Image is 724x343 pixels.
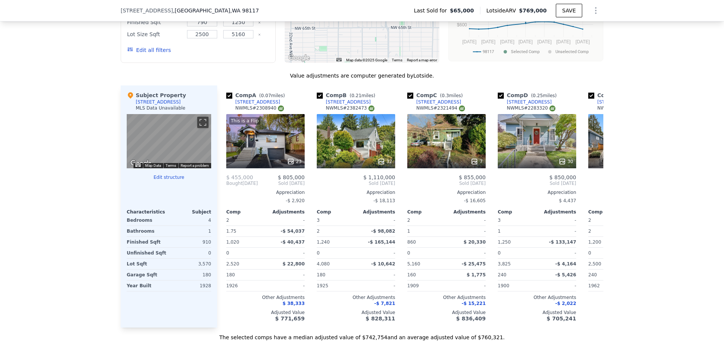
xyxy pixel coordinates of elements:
div: Appreciation [407,189,486,195]
span: Map data ©2025 Google [346,58,387,62]
span: -$ 2,022 [555,301,576,306]
a: Open this area in Google Maps (opens a new window) [129,159,153,168]
span: -$ 18,113 [373,198,395,203]
span: 2 [226,218,229,223]
span: 240 [588,272,597,277]
div: Comp [407,209,446,215]
div: [STREET_ADDRESS] [136,99,181,105]
div: The selected comps have a median adjusted value of $742,754 and an average adjusted value of $760... [121,328,603,341]
button: Clear [258,21,261,24]
span: -$ 133,147 [549,239,576,245]
div: - [357,248,395,258]
span: [STREET_ADDRESS] [121,7,173,14]
div: Appreciation [498,189,576,195]
div: [STREET_ADDRESS] [416,99,461,105]
span: $ 38,333 [282,301,305,306]
a: [STREET_ADDRESS] [498,99,552,105]
button: Edit structure [127,174,211,180]
div: 1926 [226,280,264,291]
span: , WA 98117 [230,8,259,14]
div: 3,570 [170,259,211,269]
div: 1962 [588,280,626,291]
a: Terms (opens in new tab) [166,163,176,168]
div: Adjustments [265,209,305,215]
span: $ 828,311 [366,316,395,322]
div: Appreciation [226,189,305,195]
div: MLS Data Unavailable [136,105,186,111]
div: Other Adjustments [498,294,576,300]
button: Clear [258,33,261,36]
span: $ 1,775 [467,272,486,277]
div: 1 [170,226,211,236]
span: $ 705,241 [547,316,576,322]
span: 860 [407,239,416,245]
div: Comp B [317,91,378,99]
div: Comp [317,209,356,215]
div: [STREET_ADDRESS] [326,99,371,105]
span: 1,200 [588,239,601,245]
div: Adjusted Value [498,309,576,316]
div: 4 [170,215,211,226]
span: ( miles) [528,93,560,98]
span: $ 455,000 [226,174,253,180]
span: -$ 16,605 [464,198,486,203]
span: 0.07 [261,93,271,98]
div: Comp D [498,91,560,99]
button: Toggle fullscreen view [197,117,209,128]
span: Sold [DATE] [498,180,576,186]
div: Characteristics [127,209,169,215]
text: [DATE] [575,39,590,44]
div: [STREET_ADDRESS] [235,99,280,105]
div: - [267,280,305,291]
div: Other Adjustments [588,294,667,300]
div: NWMLS # 2382473 [326,105,374,111]
button: SAVE [556,4,582,17]
div: 1 [407,226,445,236]
span: 3 [317,218,320,223]
a: Terms (opens in new tab) [392,58,402,62]
span: 240 [498,272,506,277]
div: Comp [498,209,537,215]
span: 2,500 [588,261,601,267]
span: 0 [588,250,591,256]
span: 2,520 [226,261,239,267]
div: - [357,215,395,226]
span: 0.3 [442,93,449,98]
text: [DATE] [500,39,514,44]
div: NWMLS # 2283320 [507,105,555,111]
span: -$ 4,164 [555,261,576,267]
button: Edit all filters [127,46,171,54]
span: Bought [226,180,242,186]
div: Bathrooms [127,226,167,236]
div: [STREET_ADDRESS] [507,99,552,105]
span: $ 855,000 [459,174,486,180]
div: - [448,226,486,236]
span: Sold [DATE] [588,180,667,186]
span: -$ 98,082 [371,229,395,234]
div: Comp E [588,91,649,99]
div: Year Built [127,280,167,291]
img: NWMLS Logo [278,105,284,111]
div: 1900 [498,280,535,291]
text: Unselected Comp [555,49,589,54]
div: [DATE] [226,180,258,186]
div: - [357,270,395,280]
span: $ 771,659 [275,316,305,322]
span: -$ 25,475 [462,261,486,267]
div: Adjustments [356,209,395,215]
div: Bedrooms [127,215,167,226]
span: -$ 40,437 [281,239,305,245]
div: 7 [471,158,483,165]
span: -$ 54,037 [281,229,305,234]
span: $ 1,110,000 [363,174,395,180]
span: 1,250 [498,239,511,245]
div: This is a Flip [229,117,260,125]
div: 1 [498,226,535,236]
span: 0.25 [533,93,543,98]
button: Keyboard shortcuts [135,163,141,167]
span: $ 836,409 [456,316,486,322]
div: - [448,215,486,226]
div: 1928 [170,280,211,291]
span: 0 [317,250,320,256]
text: [DATE] [462,39,477,44]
